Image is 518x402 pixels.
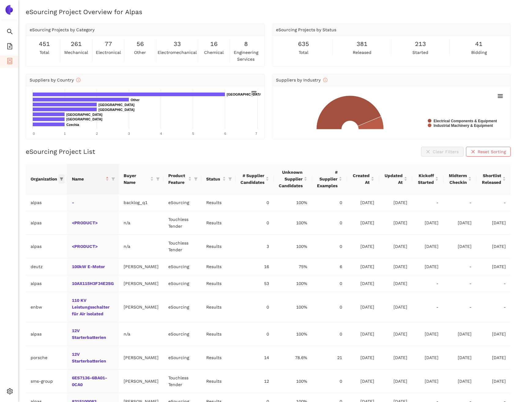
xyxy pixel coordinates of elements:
td: 0 [312,275,347,292]
span: filter [111,177,115,181]
td: [DATE] [476,370,511,393]
td: alpas [26,235,67,258]
td: eSourcing [163,292,201,322]
td: 78.6% [274,346,312,370]
td: [PERSON_NAME] [119,258,163,275]
td: Touchless Tender [163,370,201,393]
td: [DATE] [412,322,443,346]
th: this column's title is Status,this column is sortable [201,164,236,194]
text: 4 [160,132,162,135]
span: bidding [471,49,487,56]
text: [GEOGRAPHIC_DATA] [227,93,263,96]
td: [PERSON_NAME] [119,275,163,292]
text: [GEOGRAPHIC_DATA] [66,117,102,121]
td: alpas [26,275,67,292]
text: [GEOGRAPHIC_DATA] [99,108,135,112]
td: [PERSON_NAME] [119,370,163,393]
td: [DATE] [412,235,443,258]
td: 0 [312,235,347,258]
span: filter [156,177,160,181]
td: alpas [26,322,67,346]
td: - [443,292,476,322]
th: this column's title is Unknown Supplier Candidates,this column is sortable [274,164,312,194]
span: 33 [173,39,181,49]
span: # Supplier Examples [317,169,337,189]
span: Suppliers by Country [30,78,80,82]
span: Midterm Checkin [448,172,467,186]
th: this column's title is Kickoff Started,this column is sortable [412,164,443,194]
td: [DATE] [379,292,412,322]
span: eSourcing Projects by Category [30,27,95,32]
button: closeReset Sorting [466,147,511,157]
span: 381 [356,39,367,49]
td: eSourcing [163,322,201,346]
span: electromechanical [158,49,197,56]
span: filter [228,177,232,181]
span: filter [60,177,63,181]
td: [DATE] [379,194,412,211]
span: mechanical [64,49,88,56]
th: this column's title is # Supplier Examples,this column is sortable [312,164,347,194]
td: 100% [274,235,312,258]
td: Touchless Tender [163,211,201,235]
h2: eSourcing Project List [26,147,95,156]
td: - [412,194,443,211]
td: 100% [274,292,312,322]
text: Industrial Machinery & Equipment [434,123,493,128]
th: this column's title is Buyer Name,this column is sortable [119,164,163,194]
td: [PERSON_NAME] [119,292,163,322]
td: 14 [236,346,274,370]
td: Results [201,275,236,292]
span: 451 [39,39,50,49]
span: released [353,49,371,56]
td: - [443,194,476,211]
td: [DATE] [443,346,476,370]
td: n/a [119,211,163,235]
td: porsche [26,346,67,370]
text: [GEOGRAPHIC_DATA] [66,113,102,116]
td: [DATE] [347,258,379,275]
span: Kickoff Started [417,172,434,186]
td: [DATE] [379,211,412,235]
td: alpas [26,211,67,235]
td: Results [201,211,236,235]
td: [PERSON_NAME] [119,346,163,370]
td: [DATE] [347,235,379,258]
td: [DATE] [347,211,379,235]
td: Results [201,194,236,211]
span: total [39,49,49,56]
td: Results [201,370,236,393]
td: [DATE] [412,346,443,370]
span: Status [206,176,221,182]
td: alpas [26,194,67,211]
td: [DATE] [476,258,511,275]
td: 0 [312,370,347,393]
span: Product Feature [168,172,187,186]
text: 3 [128,132,130,135]
text: Czechia [66,123,79,127]
td: Results [201,258,236,275]
td: [DATE] [412,258,443,275]
span: total [299,49,308,56]
td: [DATE] [379,275,412,292]
span: other [134,49,146,56]
span: Reset Sorting [478,148,506,155]
span: 41 [475,39,483,49]
td: 6 [312,258,347,275]
span: 77 [105,39,112,49]
td: [DATE] [379,370,412,393]
td: - [412,275,443,292]
td: 16 [236,258,274,275]
td: 0 [236,322,274,346]
span: setting [7,386,13,398]
span: Unknown Supplier Candidates [279,169,303,189]
th: this column's title is Midterm Checkin,this column is sortable [443,164,476,194]
span: # Supplier Candidates [240,172,264,186]
td: [DATE] [347,346,379,370]
span: eSourcing Projects by Status [276,27,336,32]
td: 0 [312,211,347,235]
span: 16 [210,39,218,49]
td: - [412,292,443,322]
span: filter [110,174,116,184]
td: eSourcing [163,194,201,211]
